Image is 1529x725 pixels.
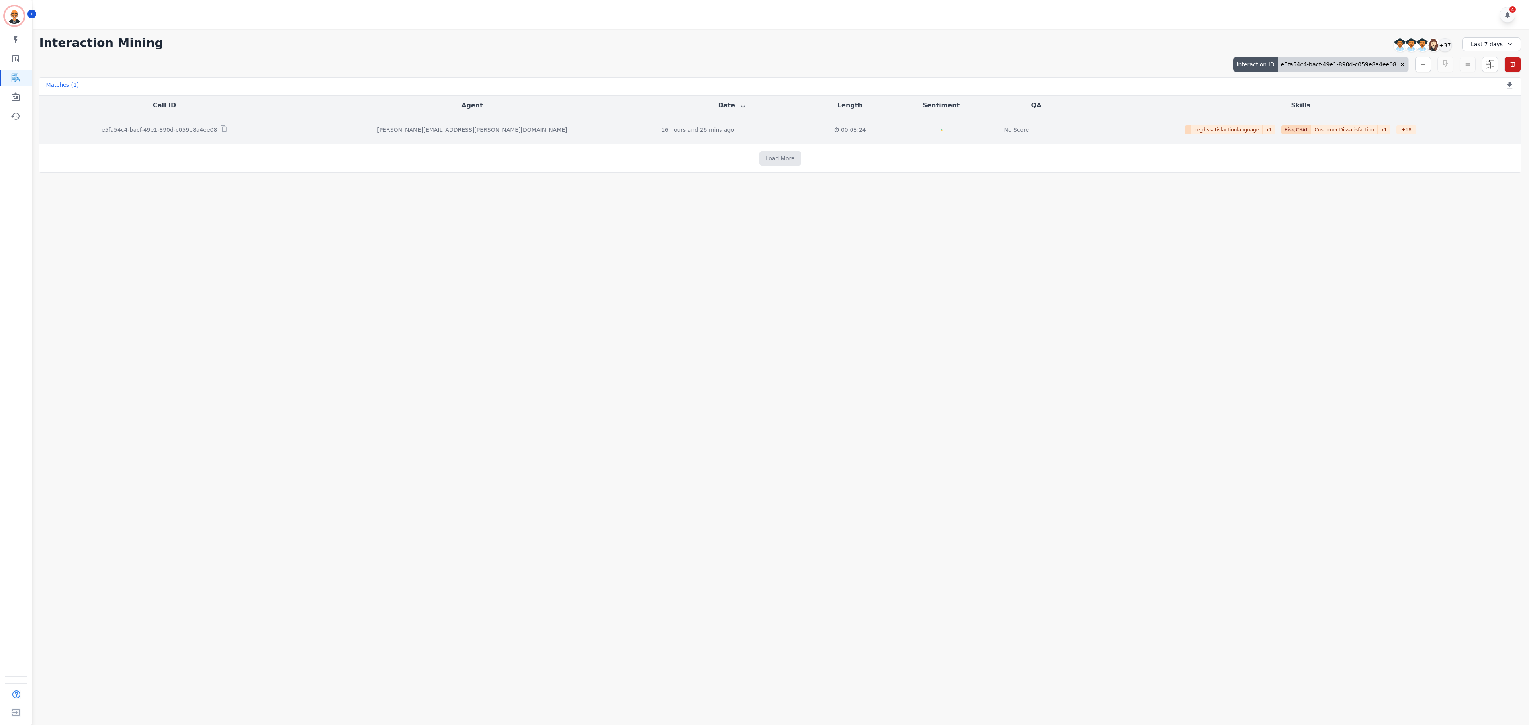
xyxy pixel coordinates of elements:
[39,36,163,50] h1: Interaction Mining
[718,101,746,110] button: Date
[1462,37,1521,51] div: Last 7 days
[461,101,483,110] button: Agent
[759,151,801,166] button: Load More
[1263,125,1275,134] span: x 1
[296,126,649,134] div: [PERSON_NAME][EMAIL_ADDRESS][PERSON_NAME][DOMAIN_NAME]
[1281,125,1312,134] span: Risk,CSAT
[1438,38,1452,52] div: +37
[1396,125,1416,134] div: + 18
[1378,125,1390,134] span: x 1
[5,6,24,25] img: Bordered avatar
[1311,125,1378,134] span: Customer Dissatisfaction
[816,126,884,134] div: 00:08:24
[1291,101,1310,110] button: Skills
[102,126,217,134] p: e5fa54c4-bacf-49e1-890d-c059e8a4ee08
[1004,126,1029,134] div: No Score
[837,101,862,110] button: Length
[153,101,176,110] button: Call ID
[46,81,79,92] div: Matches ( 1 )
[1191,125,1263,134] span: ce_dissatisfactionlanguage
[1031,101,1042,110] button: QA
[1509,6,1516,13] div: 4
[661,126,734,134] div: 16 hours and 26 mins ago
[1233,57,1277,72] div: Interaction ID
[1278,57,1408,72] div: e5fa54c4-bacf-49e1-890d-c059e8a4ee08
[923,101,960,110] button: Sentiment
